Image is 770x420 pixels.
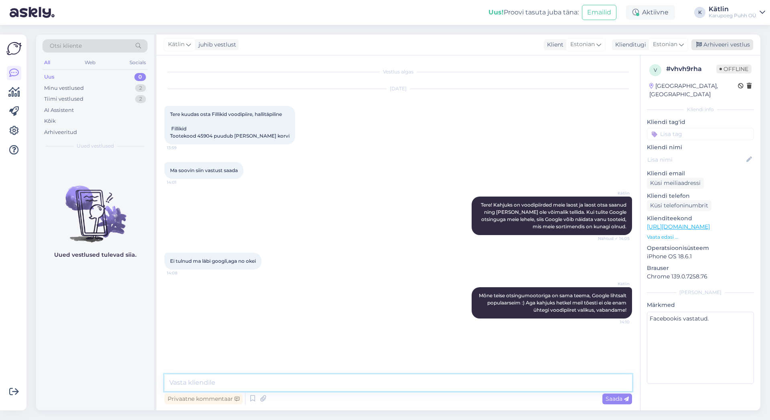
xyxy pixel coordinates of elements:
[170,167,238,173] span: Ma soovin siin vastust saada
[612,41,646,49] div: Klienditugi
[43,57,52,68] div: All
[647,289,754,296] div: [PERSON_NAME]
[694,7,705,18] div: K
[600,319,630,325] span: 14:10
[481,202,628,229] span: Tere! Kahjuks on voodipiirded meie laost ja laost otsa saanud ning [PERSON_NAME] ole võimalik tel...
[167,145,197,151] span: 13:59
[626,5,675,20] div: Aktiivne
[168,40,184,49] span: Kätlin
[647,169,754,178] p: Kliendi email
[647,106,754,113] div: Kliendi info
[83,57,97,68] div: Web
[44,106,74,114] div: AI Assistent
[170,258,256,264] span: Ei tulnud ma läbi googli,aga no okei
[134,73,146,81] div: 0
[164,394,243,404] div: Privaatne kommentaar
[6,41,22,56] img: Askly Logo
[44,128,77,136] div: Arhiveeritud
[164,68,632,75] div: Vestlus algas
[647,118,754,126] p: Kliendi tag'id
[195,41,236,49] div: juhib vestlust
[54,251,136,259] p: Uued vestlused tulevad siia.
[170,111,290,139] span: Tere kuudas osta Fillikid voodipiire, hallitäpiline Fillikid Tootekood 45904 puudub [PERSON_NAME]...
[647,264,754,272] p: Brauser
[544,41,563,49] div: Klient
[709,12,756,19] div: Karupoeg Puhh OÜ
[44,117,56,125] div: Kõik
[128,57,148,68] div: Socials
[647,272,754,281] p: Chrome 139.0.7258.76
[600,281,630,287] span: Kätlin
[647,301,754,309] p: Märkmed
[647,252,754,261] p: iPhone OS 18.6.1
[647,143,754,152] p: Kliendi nimi
[44,84,84,92] div: Minu vestlused
[570,40,595,49] span: Estonian
[167,179,197,185] span: 14:01
[647,178,704,189] div: Küsi meiliaadressi
[488,8,504,16] b: Uus!
[135,95,146,103] div: 2
[649,82,738,99] div: [GEOGRAPHIC_DATA], [GEOGRAPHIC_DATA]
[647,128,754,140] input: Lisa tag
[606,395,629,402] span: Saada
[167,270,197,276] span: 14:08
[479,292,628,313] span: Mõne teise otsingumootoriga on sama teema, Google lihtsalt populaarseim :) Aga kahjuks hetkel mei...
[647,192,754,200] p: Kliendi telefon
[135,84,146,92] div: 2
[50,42,82,50] span: Otsi kliente
[709,6,765,19] a: KätlinKarupoeg Puhh OÜ
[709,6,756,12] div: Kätlin
[598,235,630,241] span: Nähtud ✓ 14:05
[600,190,630,196] span: Kätlin
[716,65,752,73] span: Offline
[647,155,745,164] input: Lisa nimi
[647,233,754,241] p: Vaata edasi ...
[77,142,114,150] span: Uued vestlused
[647,244,754,252] p: Operatsioonisüsteem
[666,64,716,74] div: # vhvh9rha
[654,67,657,73] span: v
[647,223,710,230] a: [URL][DOMAIN_NAME]
[653,40,677,49] span: Estonian
[488,8,579,17] div: Proovi tasuta juba täna:
[36,171,154,243] img: No chats
[44,95,83,103] div: Tiimi vestlused
[647,200,711,211] div: Küsi telefoninumbrit
[582,5,616,20] button: Emailid
[164,85,632,92] div: [DATE]
[691,39,753,50] div: Arhiveeri vestlus
[44,73,55,81] div: Uus
[647,214,754,223] p: Klienditeekond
